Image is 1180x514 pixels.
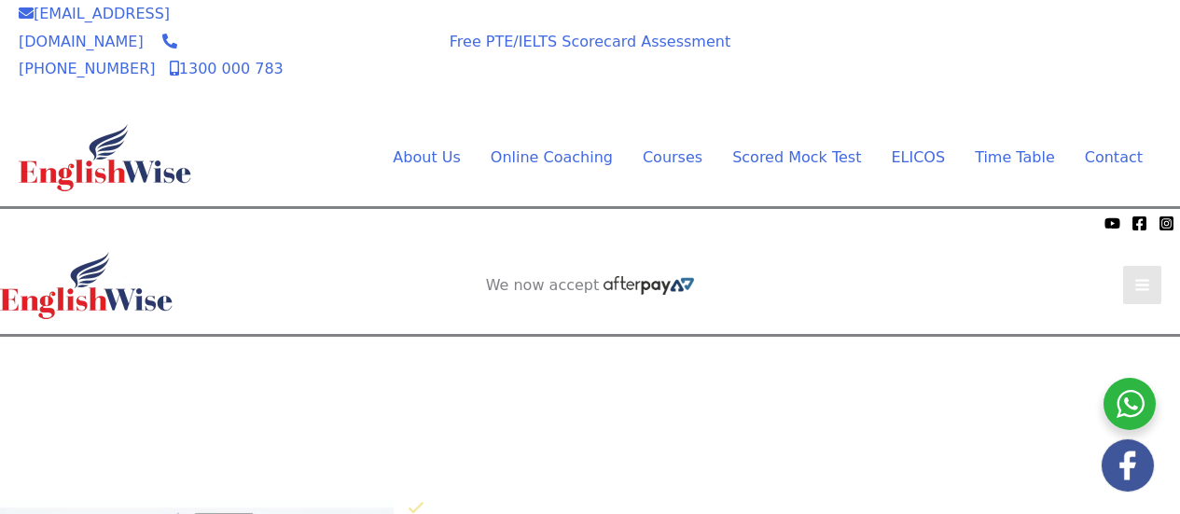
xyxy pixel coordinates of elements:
a: ELICOS [876,144,960,172]
span: ELICOS [891,148,945,166]
a: AI SCORED PTE SOFTWARE REGISTER FOR FREE SOFTWARE TRIAL [854,39,1143,76]
a: CoursesMenu Toggle [628,144,717,172]
span: Online Coaching [491,148,613,166]
span: We now accept [486,276,600,295]
img: Afterpay-Logo [339,68,390,78]
aside: Header Widget 1 [835,24,1161,85]
a: Free PTE/IELTS Scorecard Assessment [450,33,730,50]
aside: Header Widget 1 [427,337,754,397]
img: cropped-ew-logo [19,124,191,191]
span: Contact [1085,148,1143,166]
nav: Site Navigation: Main Menu [348,144,1143,172]
img: white-facebook.png [1102,439,1154,492]
p: Click below to know why EnglishWise has worlds best AI scored PTE software [394,451,1180,479]
a: YouTube [1104,215,1120,231]
a: Contact [1070,144,1143,172]
a: 1300 000 783 [170,60,284,77]
a: About UsMenu Toggle [378,144,475,172]
span: Time Table [975,148,1055,166]
span: Courses [643,148,702,166]
a: Instagram [1159,215,1174,231]
a: Facebook [1131,215,1147,231]
a: [EMAIL_ADDRESS][DOMAIN_NAME] [19,5,170,50]
a: Time TableMenu Toggle [960,144,1070,172]
span: We now accept [325,27,402,64]
aside: Header Widget 2 [477,276,704,296]
a: AI SCORED PTE SOFTWARE REGISTER FOR FREE SOFTWARE TRIAL [447,352,735,389]
img: Afterpay-Logo [604,276,694,295]
span: We now accept [9,214,108,232]
span: Scored Mock Test [732,148,861,166]
img: Afterpay-Logo [113,218,164,229]
a: Online CoachingMenu Toggle [476,144,628,172]
span: About Us [393,148,460,166]
a: Scored Mock TestMenu Toggle [717,144,876,172]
